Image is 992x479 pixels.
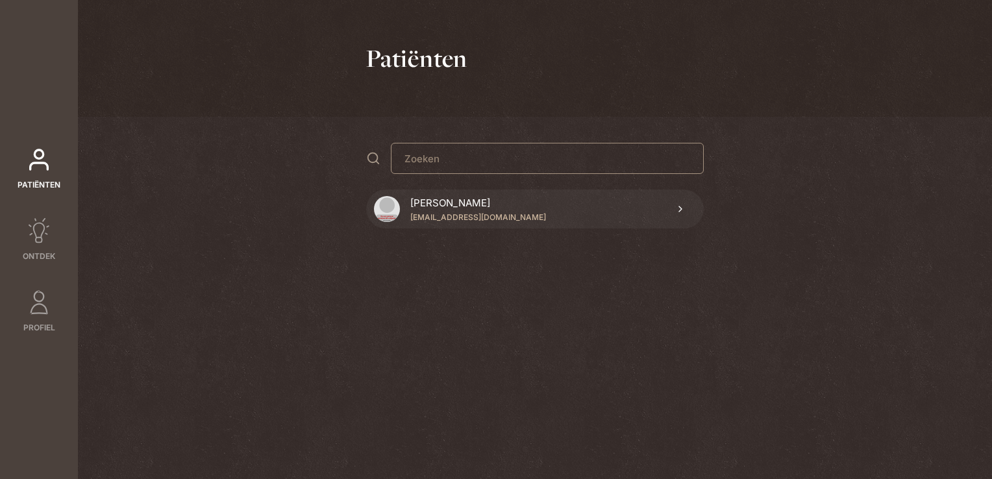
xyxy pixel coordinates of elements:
[366,42,467,75] h1: Patiënten
[410,212,546,223] p: [EMAIL_ADDRESS][DOMAIN_NAME]
[410,195,490,210] p: [PERSON_NAME]
[391,143,704,174] input: Zoeken
[23,322,55,334] span: Profiel
[366,190,704,228] a: [PERSON_NAME][EMAIL_ADDRESS][DOMAIN_NAME]
[906,453,982,479] iframe: Ybug feedback widget
[18,179,60,191] span: Patiënten
[23,251,55,262] span: Ontdek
